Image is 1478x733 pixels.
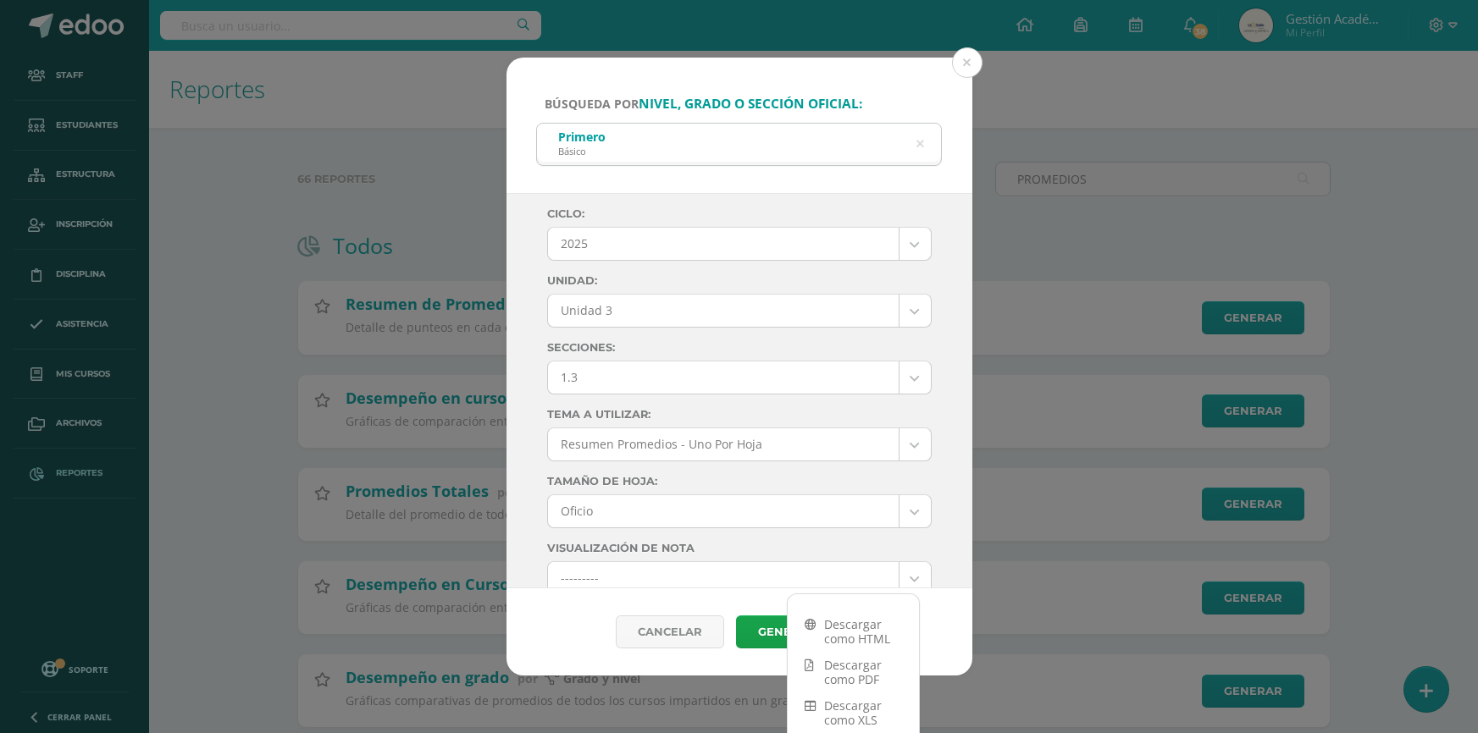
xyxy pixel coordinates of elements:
label: Ciclo: [547,207,932,220]
span: Búsqueda por [545,96,862,112]
button: Close (Esc) [952,47,983,78]
a: Oficio [548,495,931,527]
label: Visualización de Nota [547,542,932,554]
a: Unidad 3 [548,295,931,327]
a: Descargar como PDF [788,652,919,692]
span: 2025 [561,228,886,260]
label: Secciones: [547,341,932,354]
strong: nivel, grado o sección oficial: [639,95,862,113]
a: Resumen Promedios - Uno Por Hoja [548,428,931,460]
input: ej. Primero primaria, etc. [537,124,942,165]
span: 1.3 [561,361,886,394]
a: Descargar como XLS [788,692,919,733]
a: Generar [736,615,838,648]
span: Oficio [561,495,886,527]
span: Resumen Promedios - Uno Por Hoja [561,428,886,460]
div: Básico [558,145,606,157]
span: Unidad 3 [561,295,886,327]
label: Tamaño de hoja: [547,475,932,488]
div: Cancelar [616,615,724,648]
a: --------- [548,562,931,594]
label: Unidad: [547,274,932,287]
a: 2025 [548,228,931,260]
span: --------- [561,562,886,594]
a: Descargar como HTML [788,611,919,652]
a: 1.3 [548,361,931,394]
label: Tema a Utilizar: [547,408,932,421]
div: Primero [558,129,606,145]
